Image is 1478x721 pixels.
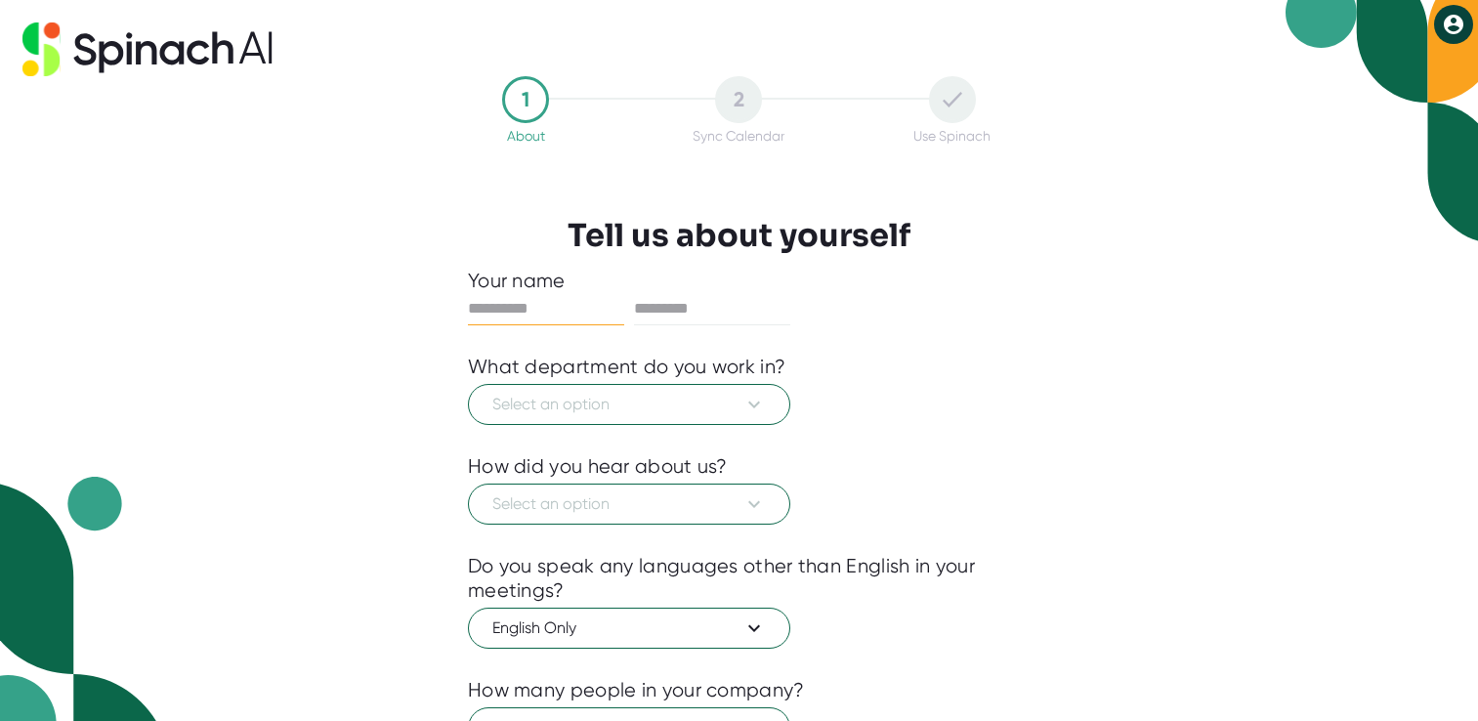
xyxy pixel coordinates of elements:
h3: Tell us about yourself [568,217,910,254]
span: English Only [492,616,766,640]
span: Select an option [492,492,766,516]
div: How many people in your company? [468,678,805,702]
div: 1 [502,76,549,123]
div: What department do you work in? [468,355,785,379]
div: How did you hear about us? [468,454,728,479]
div: 2 [715,76,762,123]
span: Select an option [492,393,766,416]
button: English Only [468,608,790,649]
div: About [507,128,545,144]
div: Your name [468,269,1010,293]
button: Select an option [468,384,790,425]
button: Select an option [468,484,790,525]
div: Do you speak any languages other than English in your meetings? [468,554,1010,603]
div: Sync Calendar [693,128,784,144]
div: Use Spinach [913,128,991,144]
